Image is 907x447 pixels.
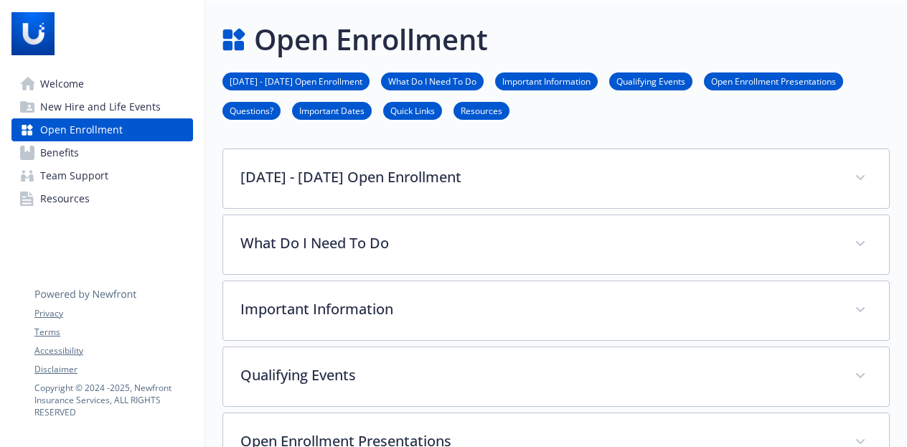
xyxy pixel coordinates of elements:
[11,187,193,210] a: Resources
[240,166,837,188] p: [DATE] - [DATE] Open Enrollment
[34,344,192,357] a: Accessibility
[11,118,193,141] a: Open Enrollment
[292,103,372,117] a: Important Dates
[223,347,889,406] div: Qualifying Events
[11,72,193,95] a: Welcome
[609,74,692,88] a: Qualifying Events
[40,164,108,187] span: Team Support
[40,118,123,141] span: Open Enrollment
[254,18,488,61] h1: Open Enrollment
[11,164,193,187] a: Team Support
[240,364,837,386] p: Qualifying Events
[454,103,509,117] a: Resources
[240,298,837,320] p: Important Information
[223,215,889,274] div: What Do I Need To Do
[240,232,837,254] p: What Do I Need To Do
[222,74,370,88] a: [DATE] - [DATE] Open Enrollment
[40,72,84,95] span: Welcome
[34,363,192,376] a: Disclaimer
[381,74,484,88] a: What Do I Need To Do
[11,141,193,164] a: Benefits
[11,95,193,118] a: New Hire and Life Events
[34,307,192,320] a: Privacy
[223,281,889,340] div: Important Information
[34,382,192,418] p: Copyright © 2024 - 2025 , Newfront Insurance Services, ALL RIGHTS RESERVED
[40,187,90,210] span: Resources
[223,149,889,208] div: [DATE] - [DATE] Open Enrollment
[222,103,281,117] a: Questions?
[495,74,598,88] a: Important Information
[704,74,843,88] a: Open Enrollment Presentations
[40,141,79,164] span: Benefits
[383,103,442,117] a: Quick Links
[40,95,161,118] span: New Hire and Life Events
[34,326,192,339] a: Terms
